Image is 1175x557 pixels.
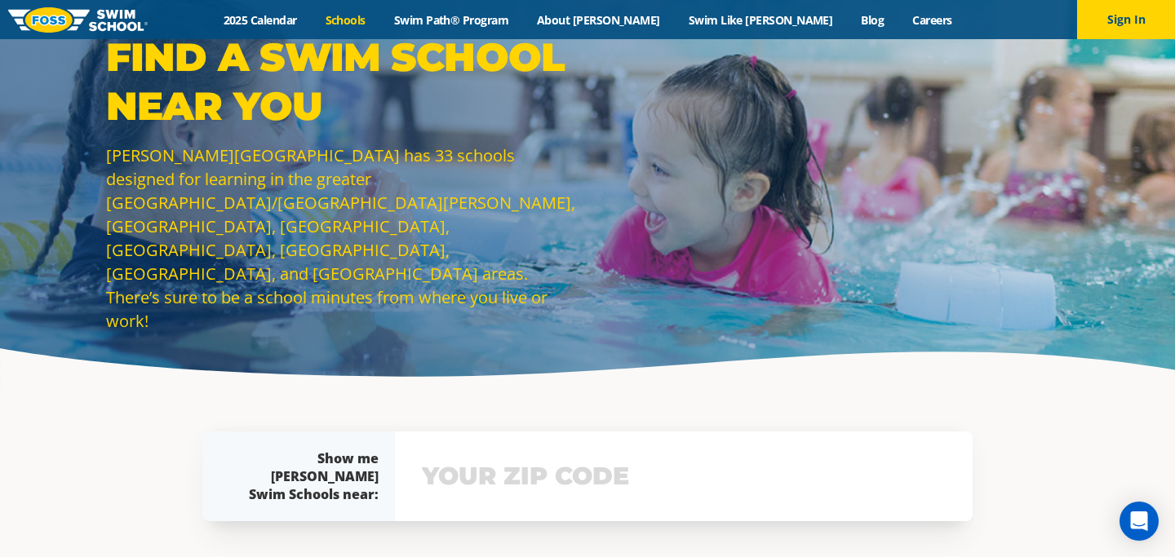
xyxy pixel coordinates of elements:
[311,12,379,28] a: Schools
[235,449,379,503] div: Show me [PERSON_NAME] Swim Schools near:
[847,12,898,28] a: Blog
[106,33,579,130] p: Find a Swim School Near You
[106,144,579,333] p: [PERSON_NAME][GEOGRAPHIC_DATA] has 33 schools designed for learning in the greater [GEOGRAPHIC_DA...
[674,12,847,28] a: Swim Like [PERSON_NAME]
[209,12,311,28] a: 2025 Calendar
[523,12,675,28] a: About [PERSON_NAME]
[418,453,950,500] input: YOUR ZIP CODE
[898,12,966,28] a: Careers
[1120,502,1159,541] div: Open Intercom Messenger
[8,7,148,33] img: FOSS Swim School Logo
[379,12,522,28] a: Swim Path® Program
